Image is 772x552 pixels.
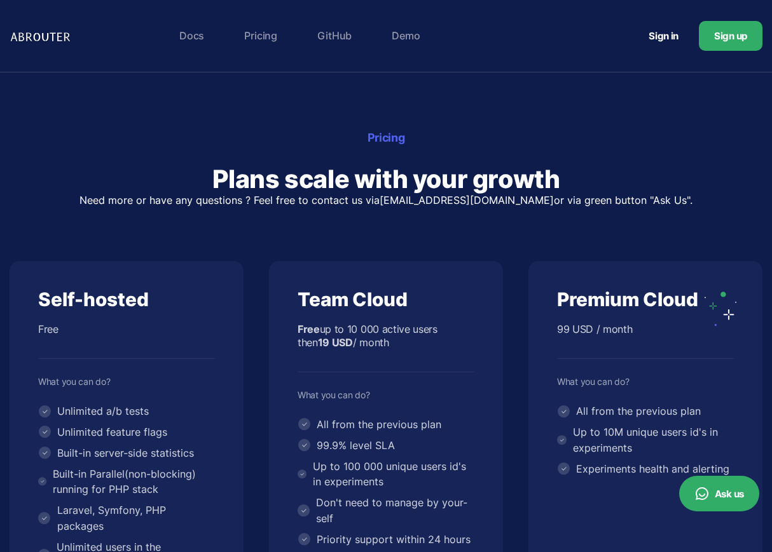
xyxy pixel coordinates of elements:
[10,195,762,205] p: Need more or have any questions ? Feel free to contact us via or via green button "Ask Us".
[38,502,215,534] li: Laravel, Symfony, PHP packages
[557,403,734,419] li: All from the previous plan
[699,21,762,51] a: Sign up
[173,23,210,48] a: Docs
[557,376,734,387] div: What you can do?
[298,459,474,490] li: Up to 100 000 unique users id's in experiments
[10,163,762,195] h2: Plans scale with your growth
[557,424,734,456] li: Up to 10M unique users id's in experiments
[10,130,762,147] div: Pricing
[10,26,74,46] img: Logo
[298,323,320,335] b: Free
[557,323,734,359] div: 99 USD / month
[38,466,215,498] li: Built-in Parallel(non-blocking) running for PHP stack
[318,336,353,349] b: 19 USD
[298,287,474,312] div: Team Cloud
[38,323,215,359] div: Free
[298,495,474,527] li: Don't need to manage by your-self
[298,389,474,401] div: What you can do?
[298,323,474,372] div: up to 10 000 active users then / month
[298,438,474,454] li: 99.9% level SLA
[298,532,474,548] li: Priority support within 24 hours
[679,476,759,511] button: Ask us
[38,424,215,440] li: Unlimited feature flags
[38,403,215,419] li: Unlimited a/b tests
[557,287,734,312] div: Premium Cloud
[298,417,474,433] li: All from the previous plan
[380,194,554,206] a: [EMAIL_ADDRESS][DOMAIN_NAME]
[38,445,215,461] li: Built-in server-side statistics
[38,376,215,387] div: What you can do?
[238,23,284,48] a: Pricing
[311,23,358,48] a: GitHub
[385,23,426,48] a: Demo
[38,287,215,312] div: Self-hosted
[633,24,694,48] a: Sign in
[557,461,734,477] li: Experiments health and alerting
